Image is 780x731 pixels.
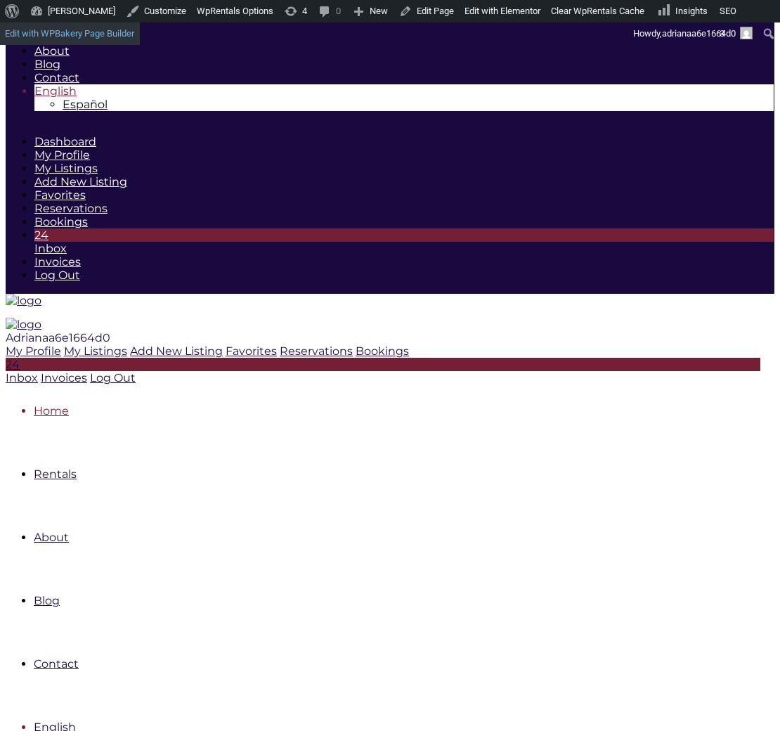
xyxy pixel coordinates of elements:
[130,344,223,358] a: Add New Listing
[63,98,108,111] span: Español
[34,84,77,98] span: English
[90,371,136,384] a: Log Out
[34,44,70,58] a: About
[34,657,79,671] a: Contact
[64,344,127,358] a: My Listings
[34,71,79,84] a: Contact
[34,467,77,481] a: Rentals
[6,318,41,331] img: logo
[356,344,409,358] a: Bookings
[34,202,108,215] a: Reservations
[662,28,736,39] span: adrianaa6e1664d0
[63,98,108,111] a: Switch to Español
[226,344,277,358] a: Favorites
[34,188,86,202] a: Favorites
[34,404,69,418] a: Home
[34,228,774,255] a: 24Inbox
[6,358,760,384] a: 24 Inbox
[34,135,96,148] a: Dashboard
[34,269,80,282] a: Log Out
[280,344,353,358] a: Reservations
[34,255,81,269] a: Invoices
[34,215,88,228] a: Bookings
[464,6,540,16] span: Edit with Elementor
[34,162,98,175] a: My Listings
[34,594,60,607] a: Blog
[34,531,69,544] a: About
[6,331,110,344] span: Adrianaa6e1664d0
[34,175,127,188] a: Add New Listing
[34,84,77,98] a: Switch to English
[34,58,60,71] a: Blog
[6,344,61,358] a: My Profile
[34,228,774,242] div: 24
[720,6,736,16] span: SEO
[675,6,708,16] span: Insights
[628,22,758,45] a: Howdy,
[6,294,41,307] img: logo
[41,371,87,384] a: Invoices
[34,148,90,162] a: My Profile
[6,358,760,371] div: 24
